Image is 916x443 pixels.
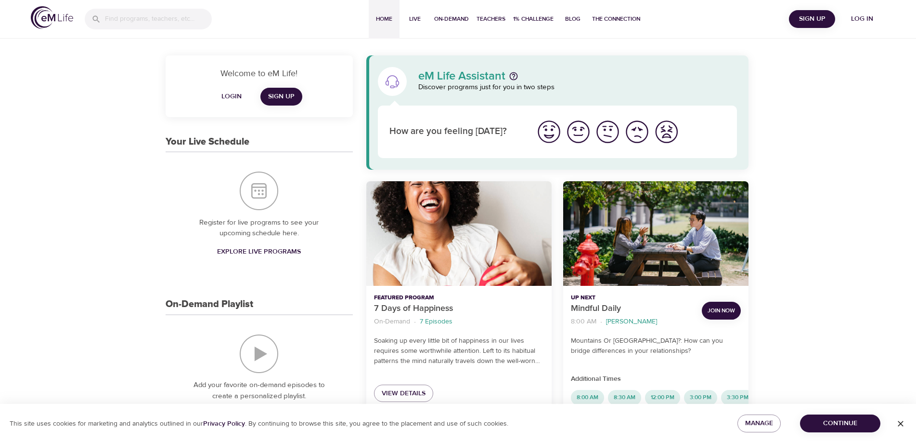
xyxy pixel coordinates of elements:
[389,125,523,139] p: How are you feeling [DATE]?
[418,82,737,93] p: Discover programs just for you in two steps
[420,317,452,327] p: 7 Episodes
[571,336,741,356] p: Mountains Or [GEOGRAPHIC_DATA]?: How can you bridge differences in your relationships?
[382,388,426,400] span: View Details
[721,393,754,402] span: 3:30 PM
[536,119,562,145] img: great
[217,246,301,258] span: Explore Live Programs
[240,172,278,210] img: Your Live Schedule
[216,88,247,106] button: Login
[684,390,717,405] div: 3:00 PM
[594,119,621,145] img: ok
[561,14,584,24] span: Blog
[434,14,469,24] span: On-Demand
[571,317,596,327] p: 8:00 AM
[374,317,410,327] p: On-Demand
[592,14,640,24] span: The Connection
[608,390,641,405] div: 8:30 AM
[513,14,554,24] span: 1% Challenge
[374,294,544,302] p: Featured Program
[684,393,717,402] span: 3:00 PM
[571,390,604,405] div: 8:00 AM
[571,302,694,315] p: Mindful Daily
[220,91,243,103] span: Login
[789,10,835,28] button: Sign Up
[571,315,694,328] nav: breadcrumb
[166,136,249,148] h3: Your Live Schedule
[31,6,73,29] img: logo
[366,181,552,286] button: 7 Days of Happiness
[268,91,295,103] span: Sign Up
[534,117,564,147] button: I'm feeling great
[385,74,400,89] img: eM Life Assistant
[374,385,433,403] a: View Details
[745,417,773,430] span: Manage
[213,243,305,261] a: Explore Live Programs
[571,393,604,402] span: 8:00 AM
[565,119,592,145] img: good
[185,217,334,239] p: Register for live programs to see your upcoming schedule here.
[374,302,544,315] p: 7 Days of Happiness
[839,10,885,28] button: Log in
[571,374,741,384] p: Additional Times
[606,317,657,327] p: [PERSON_NAME]
[702,302,741,320] button: Join Now
[203,419,245,428] a: Privacy Policy
[721,390,754,405] div: 3:30 PM
[645,393,680,402] span: 12:00 PM
[571,294,694,302] p: Up Next
[374,315,544,328] nav: breadcrumb
[185,380,334,402] p: Add your favorite on-demand episodes to create a personalized playlist.
[652,117,681,147] button: I'm feeling worst
[564,117,593,147] button: I'm feeling good
[645,390,680,405] div: 12:00 PM
[600,315,602,328] li: ·
[563,181,748,286] button: Mindful Daily
[477,14,505,24] span: Teachers
[708,306,735,316] span: Join Now
[622,117,652,147] button: I'm feeling bad
[403,14,426,24] span: Live
[737,415,781,432] button: Manage
[653,119,680,145] img: worst
[593,117,622,147] button: I'm feeling ok
[260,88,302,106] a: Sign Up
[240,335,278,373] img: On-Demand Playlist
[374,336,544,366] p: Soaking up every little bit of happiness in our lives requires some worthwhile attention. Left to...
[418,70,505,82] p: eM Life Assistant
[105,9,212,29] input: Find programs, teachers, etc...
[808,417,873,430] span: Continue
[414,315,416,328] li: ·
[793,13,831,25] span: Sign Up
[373,14,396,24] span: Home
[843,13,881,25] span: Log in
[608,393,641,402] span: 8:30 AM
[624,119,650,145] img: bad
[177,67,341,80] p: Welcome to eM Life!
[800,415,880,432] button: Continue
[166,299,253,310] h3: On-Demand Playlist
